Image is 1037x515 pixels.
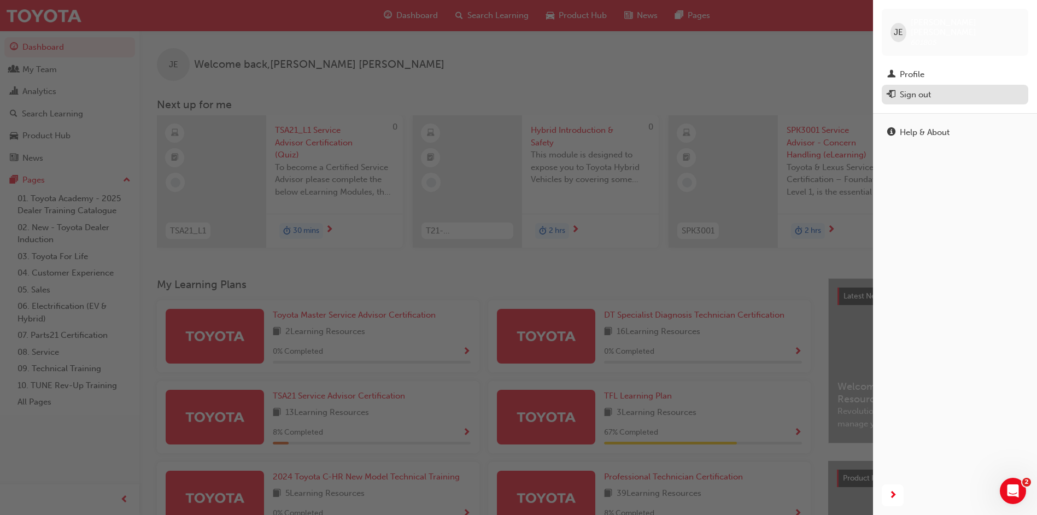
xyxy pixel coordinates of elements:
[887,128,895,138] span: info-icon
[887,90,895,100] span: exit-icon
[900,126,950,139] div: Help & About
[1022,478,1031,487] span: 2
[900,89,931,101] div: Sign out
[882,65,1028,85] a: Profile
[894,26,903,39] span: JE
[1000,478,1026,504] iframe: Intercom live chat
[911,17,1020,37] span: [PERSON_NAME] [PERSON_NAME]
[882,85,1028,105] button: Sign out
[900,68,924,81] div: Profile
[882,122,1028,143] a: Help & About
[911,38,937,47] span: 601805
[887,70,895,80] span: man-icon
[889,489,897,502] span: next-icon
